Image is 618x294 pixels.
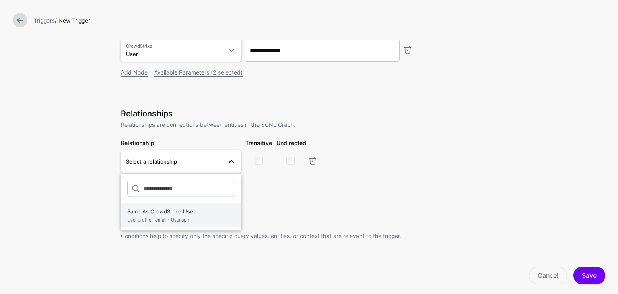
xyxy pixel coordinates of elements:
[126,158,177,165] span: Select a relationship
[121,203,241,228] button: Same As CrowdStrike UserUser.profile__email - User.upn
[126,51,138,57] span: User
[154,69,243,76] a: Available Parameters (2 selected)
[529,267,567,284] a: Cancel
[121,232,497,240] p: Conditions help to specify only the specific query values, entities, or context that are relevant...
[126,43,222,50] span: CrowdStrike
[121,120,497,129] p: Relationships are connections between entities in the SGNL Graph.
[121,139,154,147] label: Relationship
[121,109,497,118] h3: Relationships
[34,17,55,24] a: Triggers
[121,220,497,230] h3: Conditions
[573,267,605,284] button: Save
[276,139,306,147] label: Undirected
[245,139,272,147] label: Transitive
[31,16,608,25] div: / New Trigger
[121,69,148,76] a: Add Node
[127,206,235,225] span: Same As CrowdStrike User
[127,216,235,223] span: User.profile__email - User.upn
